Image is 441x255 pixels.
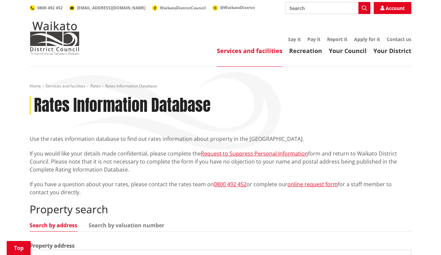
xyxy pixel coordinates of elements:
[288,36,301,42] a: Say it
[285,2,370,14] input: Search input
[289,47,322,55] a: Recreation
[307,36,320,42] a: Pay it
[329,47,367,55] a: Your Council
[69,5,146,11] a: [EMAIL_ADDRESS][DOMAIN_NAME]
[37,5,63,11] span: 0800 492 452
[46,83,86,89] a: Services and facilities
[30,242,75,250] label: Property address
[220,5,255,10] span: @WaikatoDistrict
[30,135,411,143] p: Use the rates information database to find out rates information about property in the [GEOGRAPHI...
[160,5,206,11] span: WaikatoDistrictCouncil
[7,241,31,255] a: Top
[354,36,380,42] a: Apply for it
[387,36,411,42] a: Contact us
[373,47,411,55] a: Your District
[30,180,411,196] p: If you have a question about your rates, please contact the rates team on or complete our for a s...
[374,2,411,14] a: Account
[30,150,411,174] p: If you would like your details made confidential, please complete the form and return to Waikato ...
[287,181,338,188] a: online request form
[30,83,411,89] nav: breadcrumb
[30,21,80,55] img: Waikato District Council - Te Kaunihera aa Takiwaa o Waikato
[201,150,308,157] a: Request to Suppress Personal Information
[30,83,41,89] a: Home
[77,5,146,11] span: [EMAIL_ADDRESS][DOMAIN_NAME]
[30,203,411,216] h2: Property search
[327,36,347,42] a: Report it
[30,223,77,228] a: Search by address
[90,83,101,89] a: Rates
[217,47,282,55] a: Services and facilities
[34,96,211,115] h1: Rates Information Database
[89,223,164,228] a: Search by valuation number
[214,181,246,188] a: 0800 492 452
[152,5,206,11] a: WaikatoDistrictCouncil
[105,83,157,89] span: Rates Information Database
[30,5,63,11] a: 0800 492 452
[213,5,255,10] a: @WaikatoDistrict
